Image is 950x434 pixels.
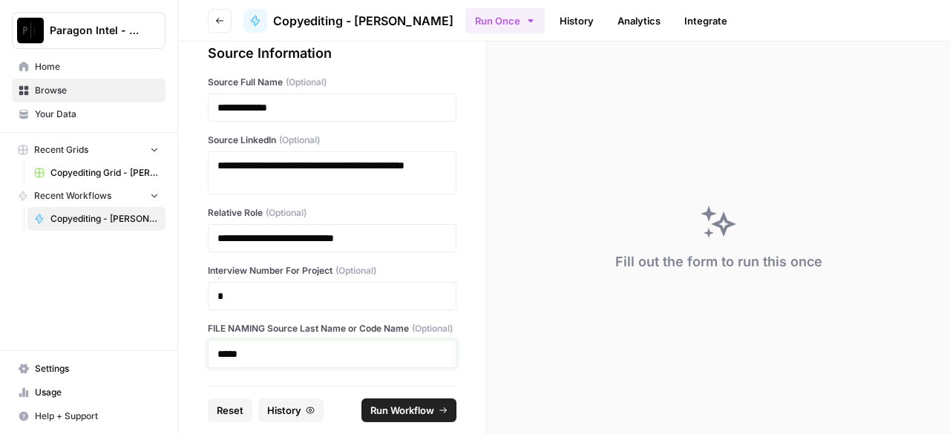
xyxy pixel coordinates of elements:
[465,8,545,33] button: Run Once
[243,9,453,33] a: Copyediting - [PERSON_NAME]
[279,134,320,147] span: (Optional)
[35,84,159,97] span: Browse
[208,398,252,422] button: Reset
[615,251,822,272] div: Fill out the form to run this once
[12,79,166,102] a: Browse
[273,12,453,30] span: Copyediting - [PERSON_NAME]
[12,404,166,428] button: Help + Support
[34,143,88,157] span: Recent Grids
[50,23,140,38] span: Paragon Intel - Copyediting
[208,43,456,64] div: Source Information
[34,189,111,203] span: Recent Workflows
[551,9,603,33] a: History
[12,381,166,404] a: Usage
[335,264,376,277] span: (Optional)
[208,134,456,147] label: Source LinkedIn
[27,161,166,185] a: Copyediting Grid - [PERSON_NAME]
[208,206,456,220] label: Relative Role
[35,60,159,73] span: Home
[12,55,166,79] a: Home
[35,410,159,423] span: Help + Support
[35,108,159,121] span: Your Data
[208,264,456,277] label: Interview Number For Project
[12,12,166,49] button: Workspace: Paragon Intel - Copyediting
[50,166,159,180] span: Copyediting Grid - [PERSON_NAME]
[609,9,669,33] a: Analytics
[50,212,159,226] span: Copyediting - [PERSON_NAME]
[412,322,453,335] span: (Optional)
[12,357,166,381] a: Settings
[17,17,44,44] img: Paragon Intel - Copyediting Logo
[266,206,307,220] span: (Optional)
[27,207,166,231] a: Copyediting - [PERSON_NAME]
[675,9,736,33] a: Integrate
[361,398,456,422] button: Run Workflow
[208,76,456,89] label: Source Full Name
[12,139,166,161] button: Recent Grids
[217,403,243,418] span: Reset
[12,185,166,207] button: Recent Workflows
[267,403,301,418] span: History
[370,403,434,418] span: Run Workflow
[35,362,159,375] span: Settings
[258,398,324,422] button: History
[286,76,327,89] span: (Optional)
[35,386,159,399] span: Usage
[208,322,456,335] label: FILE NAMING Source Last Name or Code Name
[12,102,166,126] a: Your Data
